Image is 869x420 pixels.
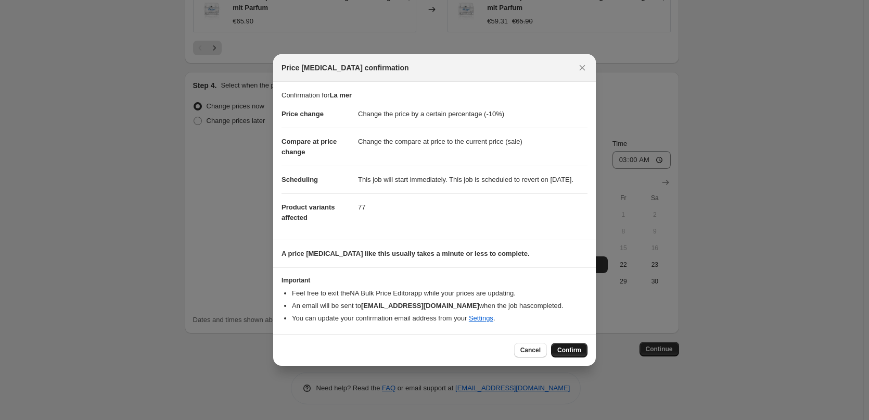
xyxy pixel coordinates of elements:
[361,302,479,310] b: [EMAIL_ADDRESS][DOMAIN_NAME]
[282,203,335,221] span: Product variants affected
[469,314,493,322] a: Settings
[575,60,590,75] button: Close
[282,276,587,285] h3: Important
[282,250,530,257] b: A price [MEDICAL_DATA] like this usually takes a minute or less to complete.
[282,176,318,183] span: Scheduling
[551,343,587,357] button: Confirm
[514,343,547,357] button: Cancel
[520,346,541,354] span: Cancel
[358,128,587,155] dd: Change the compare at price to the current price (sale)
[358,101,587,128] dd: Change the price by a certain percentage (-10%)
[292,301,587,311] li: An email will be sent to when the job has completed .
[292,313,587,324] li: You can update your confirmation email address from your .
[282,138,337,156] span: Compare at price change
[329,91,352,99] b: La mer
[358,193,587,221] dd: 77
[282,63,409,73] span: Price [MEDICAL_DATA] confirmation
[292,288,587,299] li: Feel free to exit the NA Bulk Price Editor app while your prices are updating.
[282,110,324,118] span: Price change
[358,166,587,193] dd: This job will start immediately. This job is scheduled to revert on [DATE].
[557,346,581,354] span: Confirm
[282,90,587,101] p: Confirmation for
